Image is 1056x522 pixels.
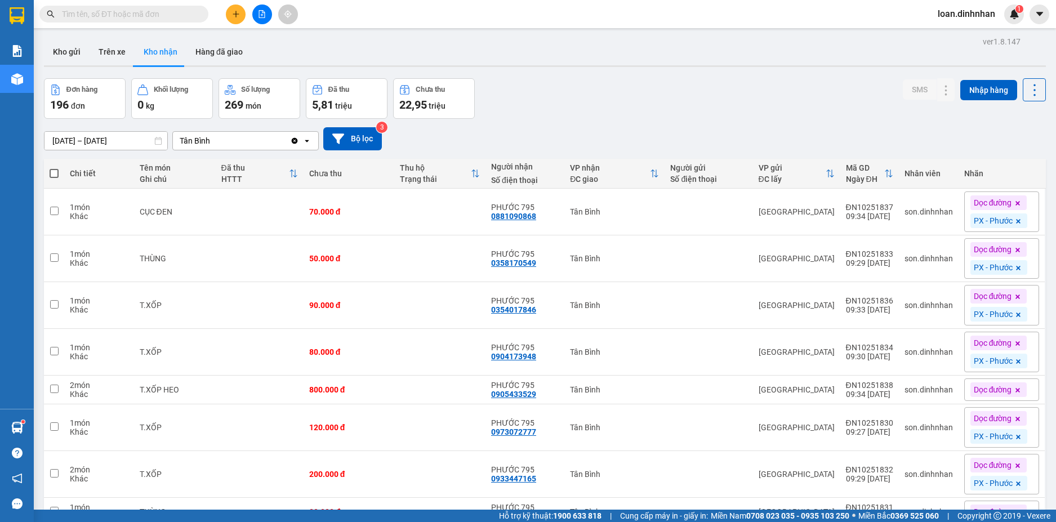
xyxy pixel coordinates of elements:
div: Số điện thoại [491,176,559,185]
input: Tìm tên, số ĐT hoặc mã đơn [62,8,195,20]
div: Tân Bình [570,470,659,479]
button: plus [226,5,246,24]
div: Người nhận [491,162,559,171]
div: 09:33 [DATE] [846,305,893,314]
div: Mã GD [846,163,884,172]
sup: 3 [376,122,387,133]
div: 0904173948 [491,352,536,361]
div: 0358170549 [491,258,536,267]
div: 09:29 [DATE] [846,258,893,267]
span: Dọc đường [974,413,1012,423]
div: 0973072777 [491,427,536,436]
div: CỤC ĐEN [140,207,210,216]
button: Chưa thu22,95 triệu [393,78,475,119]
th: Toggle SortBy [753,159,840,189]
div: Khác [70,390,128,399]
div: Khác [70,427,128,436]
span: search [47,10,55,18]
img: warehouse-icon [11,422,23,434]
div: T.XỐP [140,347,210,356]
div: Khác [70,258,128,267]
div: 0933447165 [491,474,536,483]
img: warehouse-icon [11,73,23,85]
button: Kho gửi [44,38,90,65]
div: Tân Bình [570,385,659,394]
div: PHƯỚC 795 [491,465,559,474]
span: Dọc đường [974,244,1012,255]
div: ĐC lấy [759,175,826,184]
th: Toggle SortBy [216,159,304,189]
sup: 1 [21,420,25,423]
div: T.XỐP [140,470,210,479]
span: Dọc đường [974,198,1012,208]
span: 196 [50,98,69,111]
div: Tân Bình [570,207,659,216]
span: 1 [1017,5,1021,13]
th: Toggle SortBy [394,159,485,189]
div: Khác [70,212,128,221]
span: món [246,101,261,110]
span: copyright [993,512,1001,520]
div: Ngày ĐH [846,175,884,184]
div: Tân Bình [180,135,210,146]
button: aim [278,5,298,24]
div: son.dinhnhan [904,423,953,432]
div: [GEOGRAPHIC_DATA] [759,254,835,263]
div: 09:34 [DATE] [846,390,893,399]
div: PHƯỚC 795 [491,381,559,390]
div: Khác [70,474,128,483]
button: Nhập hàng [960,80,1017,100]
span: triệu [335,101,352,110]
div: Khối lượng [154,86,188,93]
div: 120.000 đ [309,423,389,432]
div: VP nhận [570,163,650,172]
div: ĐC giao [570,175,650,184]
span: file-add [258,10,266,18]
div: ĐN10251830 [846,418,893,427]
button: Khối lượng0kg [131,78,213,119]
div: 09:27 [DATE] [846,427,893,436]
strong: 0369 525 060 [890,511,939,520]
div: 09:30 [DATE] [846,352,893,361]
span: PX - Phước [974,309,1013,319]
button: Trên xe [90,38,135,65]
span: 0 [137,98,144,111]
div: 1 món [70,503,128,512]
span: Dọc đường [974,385,1012,395]
div: Trạng thái [400,175,471,184]
span: triệu [429,101,445,110]
div: Số lượng [241,86,270,93]
div: 0905433529 [491,390,536,399]
button: Đã thu5,81 triệu [306,78,387,119]
div: Khác [70,305,128,314]
div: Thu hộ [400,163,471,172]
div: Tân Bình [570,254,659,263]
div: son.dinhnhan [904,207,953,216]
button: SMS [903,79,937,100]
span: 22,95 [399,98,427,111]
div: [GEOGRAPHIC_DATA] [759,385,835,394]
div: 1 món [70,418,128,427]
div: Tân Bình [570,301,659,310]
div: Đơn hàng [66,86,97,93]
span: đơn [71,101,85,110]
strong: 0708 023 035 - 0935 103 250 [746,511,849,520]
div: [GEOGRAPHIC_DATA] [759,301,835,310]
div: son.dinhnhan [904,254,953,263]
button: caret-down [1030,5,1049,24]
div: ĐN10251833 [846,249,893,258]
div: Nhân viên [904,169,953,178]
span: Dọc đường [974,507,1012,517]
div: Tân Bình [570,507,659,516]
input: Selected Tân Bình. [211,135,212,146]
span: caret-down [1035,9,1045,19]
div: Tên món [140,163,210,172]
img: icon-new-feature [1009,9,1019,19]
div: son.dinhnhan [904,470,953,479]
div: Đã thu [328,86,349,93]
div: Ghi chú [140,175,210,184]
div: ĐN10251832 [846,465,893,474]
div: 0881090868 [491,212,536,221]
button: Số lượng269món [219,78,300,119]
div: [GEOGRAPHIC_DATA] [759,207,835,216]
